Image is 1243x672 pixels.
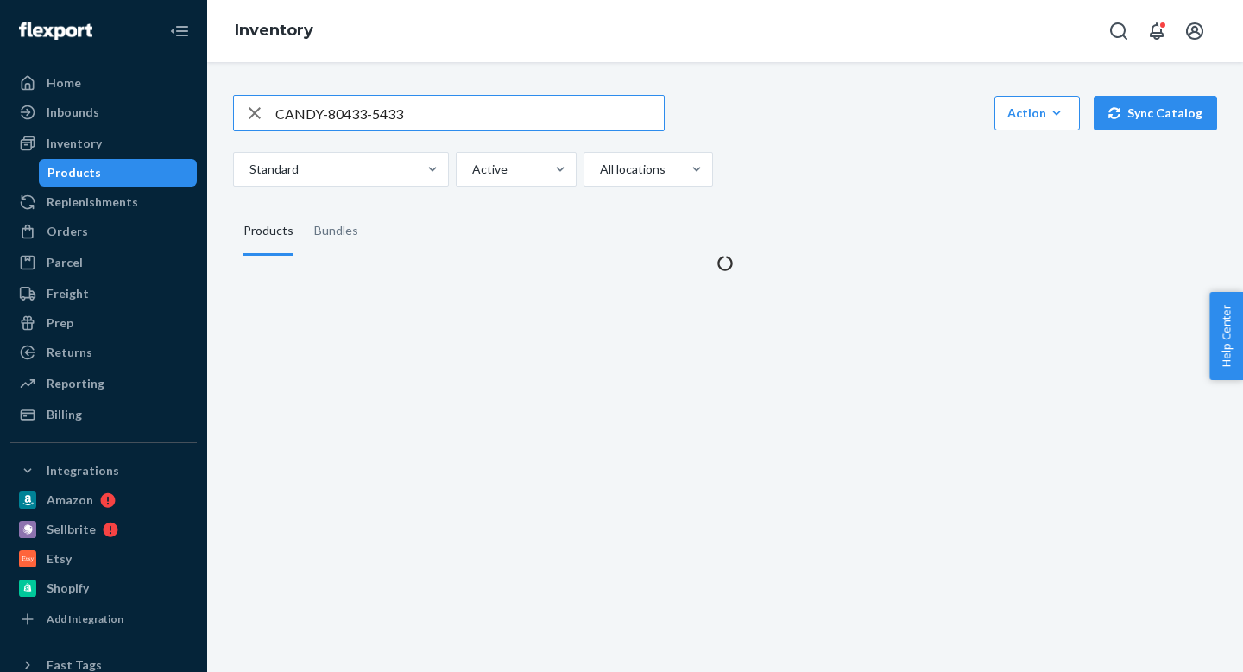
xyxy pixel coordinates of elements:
[221,6,327,56] ol: breadcrumbs
[1101,14,1136,48] button: Open Search Box
[47,375,104,392] div: Reporting
[47,74,81,92] div: Home
[10,249,197,276] a: Parcel
[10,188,197,216] a: Replenishments
[47,135,102,152] div: Inventory
[47,550,72,567] div: Etsy
[47,223,88,240] div: Orders
[243,207,293,256] div: Products
[10,370,197,397] a: Reporting
[47,462,119,479] div: Integrations
[1209,292,1243,380] button: Help Center
[47,254,83,271] div: Parcel
[10,545,197,573] a: Etsy
[47,193,138,211] div: Replenishments
[47,491,93,509] div: Amazon
[598,161,600,178] input: All locations
[235,21,313,40] a: Inventory
[10,309,197,337] a: Prep
[10,69,197,97] a: Home
[1177,14,1212,48] button: Open account menu
[10,98,197,126] a: Inbounds
[275,96,664,130] input: Search inventory by name or sku
[162,14,197,48] button: Close Navigation
[10,401,197,428] a: Billing
[47,612,123,626] div: Add Integration
[10,130,197,157] a: Inventory
[47,104,99,121] div: Inbounds
[10,516,197,543] a: Sellbrite
[47,521,96,538] div: Sellbrite
[470,161,472,178] input: Active
[47,314,73,332] div: Prep
[10,609,197,630] a: Add Integration
[1007,105,1067,122] div: Action
[248,161,249,178] input: Standard
[47,406,82,423] div: Billing
[994,96,1080,130] button: Action
[47,164,101,181] div: Products
[1139,14,1174,48] button: Open notifications
[10,280,197,307] a: Freight
[47,285,89,302] div: Freight
[39,159,198,187] a: Products
[47,580,89,597] div: Shopify
[10,339,197,366] a: Returns
[314,207,358,256] div: Bundles
[19,22,92,40] img: Flexport logo
[10,486,197,514] a: Amazon
[10,457,197,485] button: Integrations
[10,218,197,245] a: Orders
[47,344,92,361] div: Returns
[10,574,197,602] a: Shopify
[1094,96,1217,130] button: Sync Catalog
